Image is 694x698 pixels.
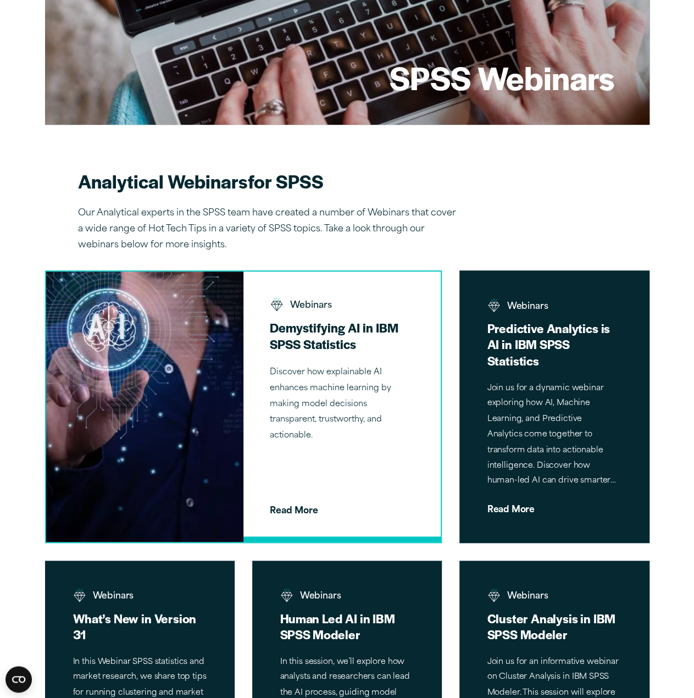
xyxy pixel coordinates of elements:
h3: Human Led AI in IBM SPSS Modeler [280,610,414,642]
img: negative core excellence [280,588,293,602]
span: Webinars [73,589,207,607]
h3: Demystifying AI in IBM SPSS Statistics [270,319,414,352]
span: Read More [270,498,414,516]
span: Webinars [270,298,414,317]
p: Our Analytical experts in the SPSS team have created a number of Webinars that cover a wide range... [78,206,463,253]
img: positive core excellence [270,297,284,311]
h1: SPSS Webinars [390,56,614,99]
img: negative core excellence [487,588,501,602]
span: Webinars [280,589,414,607]
p: Discover how explainable AI enhances machine learning by making model decisions transparent, trus... [270,365,414,444]
a: negative core excellence positive core excellenceWebinars Predictive Analytics is AI in IBM SPSS ... [459,270,649,543]
span: Webinars [487,299,621,317]
img: negative core excellence [73,588,86,602]
button: Open CMP widget [5,666,32,693]
strong: Analytical Webinars [78,168,248,194]
h3: Cluster Analysis in IBM SPSS Modeler [487,610,621,642]
span: Webinars [487,589,621,607]
span: Read More [487,497,621,514]
h3: Predictive Analytics is AI in IBM SPSS Statistics [487,320,621,368]
a: negative core excellence positive core excellenceWebinars Demystifying AI in IBM SPSS Statistics ... [46,272,441,542]
p: Join us for a dynamic webinar exploring how AI, Machine Learning, and Predictive Analytics come t... [487,381,621,490]
h3: What’s New in Version 31 [73,610,207,642]
img: negative core excellence [487,298,501,312]
h2: for SPSS [78,169,463,193]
